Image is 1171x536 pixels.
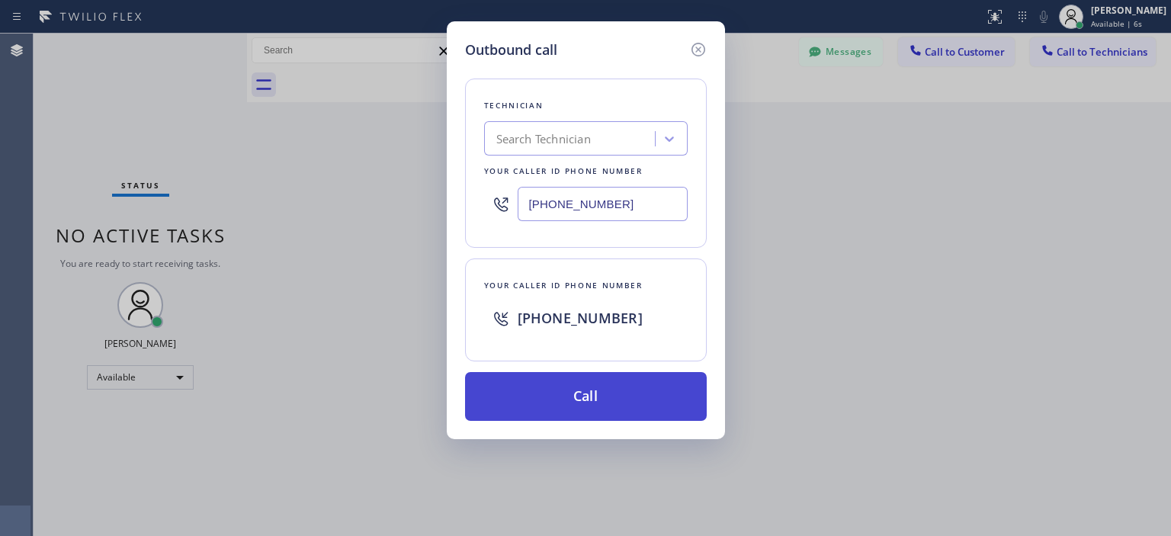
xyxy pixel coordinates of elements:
button: Call [465,372,707,421]
span: [PHONE_NUMBER] [518,309,643,327]
input: (123) 456-7890 [518,187,688,221]
h5: Outbound call [465,40,557,60]
div: Technician [484,98,688,114]
div: Your caller id phone number [484,163,688,179]
div: Your caller id phone number [484,278,688,294]
div: Search Technician [496,130,591,148]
